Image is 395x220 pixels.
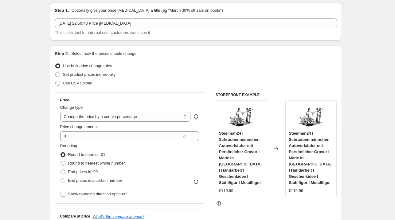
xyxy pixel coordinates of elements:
span: Steelman24 I Schraubenmännchen Autoverkäufer mit Persönlicher Gravur I Made in [GEOGRAPHIC_DATA] ... [289,131,331,185]
span: Rounding [60,144,77,148]
span: Price change amount [60,124,98,129]
img: 71-pku8_XuL_80x.jpg [229,104,253,128]
h3: Compare at price [60,214,90,219]
div: €119.99 [219,188,233,194]
p: Optionally give your price [MEDICAL_DATA] a title (eg "March 30% off sale on boots") [71,7,223,14]
span: Round to nearest .01 [68,152,105,157]
span: Set product prices individually [63,72,116,77]
span: Steelman24 I Schraubenmännchen Autoverkäufer mit Persönlicher Gravur I Made in [GEOGRAPHIC_DATA] ... [219,131,262,185]
span: Round to nearest whole number [68,161,125,165]
h6: STOREFRONT EXAMPLE [216,92,337,97]
div: €119.99 [289,188,303,194]
img: 71-pku8_XuL_80x.jpg [299,104,323,128]
span: Use bulk price change rules [63,63,112,68]
span: End prices in a certain number [68,178,122,183]
h2: Step 2. [55,51,69,57]
input: 30% off holiday sale [55,18,337,28]
span: Show rounding direction options? [68,192,127,196]
input: -15 [60,131,182,141]
span: Use CSV upload [63,81,92,85]
h2: Step 1. [55,7,69,14]
span: % [182,134,186,138]
div: help [193,113,199,120]
span: Change type [60,105,83,110]
p: Select how the prices should change [71,51,136,57]
span: End prices in .99 [68,169,98,174]
h3: Price [60,98,69,103]
button: What's the compare at price? [93,214,145,219]
span: This title is just for internal use, customers won't see it [55,30,150,35]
